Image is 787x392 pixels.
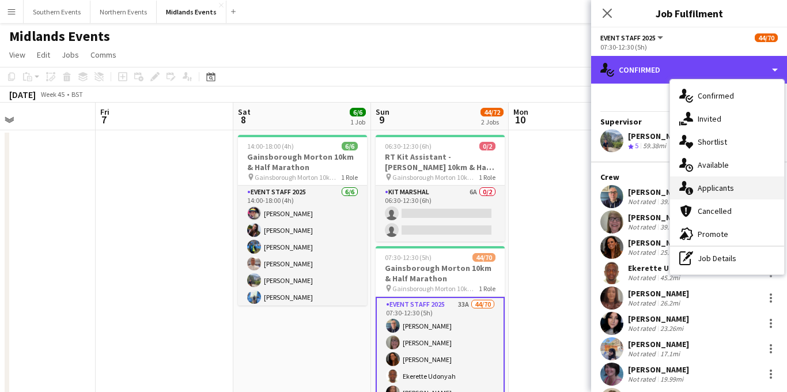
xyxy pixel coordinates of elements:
[376,107,389,117] span: Sun
[641,141,668,151] div: 59.38mi
[57,47,84,62] a: Jobs
[698,114,721,124] span: Invited
[5,47,30,62] a: View
[238,107,251,117] span: Sat
[698,137,727,147] span: Shortlist
[392,173,479,182] span: Gainsborough Morton 10km & Half Marathon
[698,183,734,193] span: Applicants
[628,223,658,231] div: Not rated
[376,135,505,242] app-job-card: 06:30-12:30 (6h)0/2RT Kit Assistant - [PERSON_NAME] 10km & Half Marathon Gainsborough Morton 10km...
[698,91,734,101] span: Confirmed
[658,349,682,358] div: 17.1mi
[513,107,528,117] span: Mon
[9,89,36,100] div: [DATE]
[600,43,778,51] div: 07:30-12:30 (5h)
[350,118,365,126] div: 1 Job
[628,288,689,299] div: [PERSON_NAME]
[658,248,686,257] div: 25.69mi
[628,263,697,273] div: Ekerette Udonyah
[376,263,505,284] h3: Gainsborough Morton 10km & Half Marathon
[479,142,495,150] span: 0/2
[32,47,55,62] a: Edit
[481,118,503,126] div: 2 Jobs
[628,375,658,383] div: Not rated
[37,50,50,60] span: Edit
[238,186,367,308] app-card-role: Event Staff 20256/614:00-18:00 (4h)[PERSON_NAME][PERSON_NAME][PERSON_NAME][PERSON_NAME][PERSON_NA...
[247,142,294,150] span: 14:00-18:00 (4h)
[9,50,25,60] span: View
[99,113,109,126] span: 7
[658,324,686,333] div: 23.26mi
[628,339,689,349] div: [PERSON_NAME]
[670,247,784,270] div: Job Details
[472,253,495,262] span: 44/70
[71,90,83,99] div: BST
[512,113,528,126] span: 10
[479,284,495,293] span: 1 Role
[591,6,787,21] h3: Job Fulfilment
[9,28,110,45] h1: Midlands Events
[698,206,732,216] span: Cancelled
[600,33,665,42] button: Event Staff 2025
[90,1,157,23] button: Northern Events
[628,197,658,206] div: Not rated
[698,160,729,170] span: Available
[62,50,79,60] span: Jobs
[755,33,778,42] span: 44/70
[86,47,121,62] a: Comms
[24,1,90,23] button: Southern Events
[600,33,656,42] span: Event Staff 2025
[628,273,658,282] div: Not rated
[628,349,658,358] div: Not rated
[479,173,495,182] span: 1 Role
[157,1,226,23] button: Midlands Events
[628,212,689,223] div: [PERSON_NAME]
[100,107,109,117] span: Fri
[658,223,686,231] div: 39.09mi
[255,173,341,182] span: Gainsborough Morton 10km & Half Marathon SET UP
[376,152,505,172] h3: RT Kit Assistant - [PERSON_NAME] 10km & Half Marathon
[392,284,479,293] span: Gainsborough Morton 10km & Half Marathon
[238,152,367,172] h3: Gainsborough Morton 10km & Half Marathon
[628,131,689,141] div: [PERSON_NAME]
[628,364,689,375] div: [PERSON_NAME]
[342,142,358,150] span: 6/6
[658,299,682,307] div: 26.2mi
[658,197,686,206] div: 39.09mi
[658,375,686,383] div: 19.99mi
[238,135,367,306] app-job-card: 14:00-18:00 (4h)6/6Gainsborough Morton 10km & Half Marathon Gainsborough Morton 10km & Half Marat...
[591,172,787,182] div: Crew
[628,314,689,324] div: [PERSON_NAME]
[628,248,658,257] div: Not rated
[628,187,689,197] div: [PERSON_NAME]
[628,238,689,248] div: [PERSON_NAME]
[480,108,504,116] span: 44/72
[591,56,787,84] div: Confirmed
[236,113,251,126] span: 8
[38,90,67,99] span: Week 45
[628,299,658,307] div: Not rated
[376,186,505,242] app-card-role: Kit Marshal6A0/206:30-12:30 (6h)
[635,141,638,150] span: 5
[591,116,787,127] div: Supervisor
[341,173,358,182] span: 1 Role
[658,273,682,282] div: 45.2mi
[385,253,432,262] span: 07:30-12:30 (5h)
[350,108,366,116] span: 6/6
[385,142,432,150] span: 06:30-12:30 (6h)
[698,229,728,239] span: Promote
[90,50,116,60] span: Comms
[374,113,389,126] span: 9
[628,324,658,333] div: Not rated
